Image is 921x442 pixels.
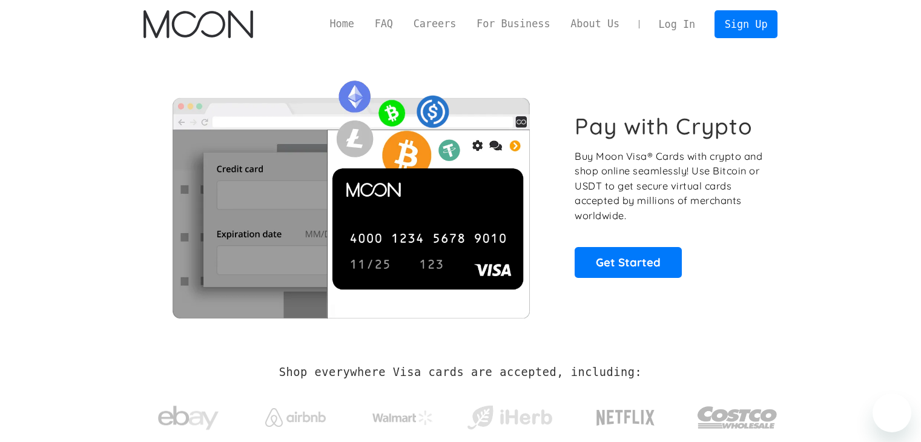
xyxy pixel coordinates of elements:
a: Careers [403,16,466,31]
a: Netflix [572,391,680,439]
img: Moon Cards let you spend your crypto anywhere Visa is accepted. [144,72,558,318]
a: Log In [649,11,705,38]
img: ebay [158,399,219,437]
img: Walmart [372,411,433,425]
img: iHerb [464,402,555,434]
a: Home [320,16,365,31]
img: Airbnb [265,408,326,427]
a: Airbnb [250,396,340,433]
a: Sign Up [715,10,777,38]
iframe: Button to launch messaging window [873,394,911,432]
h1: Pay with Crypto [575,113,753,140]
img: Moon Logo [144,10,253,38]
a: For Business [466,16,560,31]
img: Costco [697,395,778,440]
a: iHerb [464,390,555,440]
p: Buy Moon Visa® Cards with crypto and shop online seamlessly! Use Bitcoin or USDT to get secure vi... [575,149,764,223]
h2: Shop everywhere Visa cards are accepted, including: [279,366,642,379]
img: Netflix [595,403,656,433]
a: Get Started [575,247,682,277]
a: Walmart [357,398,447,431]
a: About Us [560,16,630,31]
a: home [144,10,253,38]
a: FAQ [365,16,403,31]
